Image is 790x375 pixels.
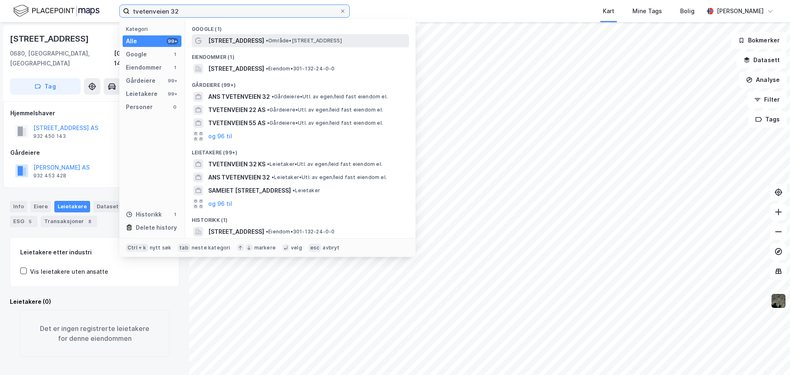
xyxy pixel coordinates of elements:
button: Analyse [739,72,787,88]
div: Leietakere (99+) [185,143,416,158]
button: Datasett [737,52,787,68]
div: esc [309,244,321,252]
div: Gårdeiere [10,148,179,158]
img: 9k= [771,293,786,309]
span: TVETENVEIEN 32 KS [208,159,265,169]
div: Kontrollprogram for chat [749,335,790,375]
div: neste kategori [192,245,230,251]
div: Leietakere [126,89,158,99]
div: 8 [86,217,94,226]
div: 1 [172,211,178,218]
div: Leietakere etter industri [20,247,169,257]
button: Filter [747,91,787,108]
span: Eiendom • 301-132-24-0-0 [266,65,335,72]
div: Vis leietakere uten ansatte [30,267,108,277]
span: [STREET_ADDRESS] [208,64,264,74]
span: • [266,37,268,44]
div: Historikk [126,210,162,219]
span: Gårdeiere • Utl. av egen/leid fast eiendom el. [272,93,388,100]
div: Mine Tags [632,6,662,16]
span: • [272,174,274,180]
span: • [267,107,270,113]
div: Info [10,201,27,212]
span: • [266,228,268,235]
span: • [267,161,270,167]
div: Eiere [30,201,51,212]
div: [GEOGRAPHIC_DATA], 149/486 [114,49,179,68]
span: SAMEIET [STREET_ADDRESS] [208,186,291,196]
button: Bokmerker [731,32,787,49]
div: 0680, [GEOGRAPHIC_DATA], [GEOGRAPHIC_DATA] [10,49,114,68]
div: Kart [603,6,614,16]
div: 1 [172,51,178,58]
span: Leietaker • Utl. av egen/leid fast eiendom el. [272,174,387,181]
span: [STREET_ADDRESS] [208,227,264,237]
span: Gårdeiere • Utl. av egen/leid fast eiendom el. [267,107,383,113]
div: Leietakere (0) [10,297,179,307]
span: • [267,120,270,126]
div: Alle [126,36,137,46]
div: [PERSON_NAME] [717,6,764,16]
span: Leietaker [293,187,320,194]
span: ANS TVETENVEIEN 32 [208,92,270,102]
div: 932 453 428 [33,172,66,179]
span: TVETENVEIEN 55 AS [208,118,265,128]
div: nytt søk [150,245,172,251]
iframe: Chat Widget [749,335,790,375]
span: ANS TVETENVEIEN 32 [208,172,270,182]
span: Område • [STREET_ADDRESS] [266,37,342,44]
div: Transaksjoner [41,216,97,227]
span: [STREET_ADDRESS] [208,36,264,46]
span: Eiendom • 301-132-24-0-0 [266,228,335,235]
div: avbryt [323,245,339,251]
button: og 96 til [208,131,232,141]
div: [STREET_ADDRESS] [10,32,91,45]
div: 99+ [167,91,178,97]
div: Delete history [136,223,177,233]
div: markere [254,245,276,251]
div: Ctrl + k [126,244,148,252]
span: Gårdeiere • Utl. av egen/leid fast eiendom el. [267,120,383,126]
div: Det er ingen registrerte leietakere for denne eiendommen [20,310,170,357]
img: logo.f888ab2527a4732fd821a326f86c7f29.svg [13,4,100,18]
div: 99+ [167,77,178,84]
span: • [293,187,295,193]
div: Eiendommer (1) [185,47,416,62]
input: Søk på adresse, matrikkel, gårdeiere, leietakere eller personer [130,5,339,17]
div: 1 [172,64,178,71]
div: Leietakere [54,201,90,212]
div: 932 450 143 [33,133,66,140]
div: Historikk (1) [185,210,416,225]
button: Tag [10,78,81,95]
span: Leietaker • Utl. av egen/leid fast eiendom el. [267,161,382,168]
button: Tags [748,111,787,128]
div: Gårdeiere (99+) [185,75,416,90]
div: Personer [126,102,153,112]
div: Gårdeiere [126,76,156,86]
div: ESG [10,216,37,227]
span: • [272,93,274,100]
div: Bolig [680,6,695,16]
span: TVETENVEIEN 22 AS [208,105,265,115]
div: Eiendommer [126,63,162,72]
div: Hjemmelshaver [10,108,179,118]
button: og 96 til [208,199,232,209]
span: • [266,65,268,72]
div: 99+ [167,38,178,44]
div: 5 [26,217,34,226]
div: tab [178,244,190,252]
div: Datasett [93,201,134,212]
div: Google [126,49,147,59]
div: Kategori [126,26,181,32]
div: velg [291,245,302,251]
div: Google (1) [185,19,416,34]
div: 0 [172,104,178,110]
